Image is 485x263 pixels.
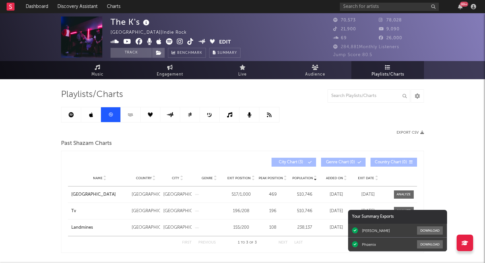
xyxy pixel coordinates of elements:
[321,158,366,167] button: Genre Chart(0)
[241,241,245,244] span: to
[198,241,216,245] button: Previous
[259,176,283,180] span: Peak Position
[163,191,192,198] div: [GEOGRAPHIC_DATA]
[379,18,402,22] span: 78,028
[272,158,316,167] button: City Chart(3)
[362,242,376,247] div: Phoenix
[351,61,424,79] a: Playlists/Charts
[132,191,160,198] div: [GEOGRAPHIC_DATA]
[61,140,112,148] span: Past Shazam Charts
[71,224,128,231] a: Landmines
[172,176,179,180] span: City
[227,176,251,180] span: Exit Position
[333,36,347,40] span: 69
[354,208,382,214] div: [DATE]
[322,224,350,231] div: [DATE]
[294,241,303,245] button: Last
[238,71,247,79] span: Live
[163,224,192,231] div: [GEOGRAPHIC_DATA]
[177,49,202,57] span: Benchmark
[278,241,288,245] button: Next
[249,241,253,244] span: of
[333,53,372,57] span: Jump Score: 80.5
[362,228,390,233] div: [PERSON_NAME]
[132,224,160,231] div: [GEOGRAPHIC_DATA]
[417,240,443,248] button: Download
[290,191,319,198] div: 510,746
[229,239,265,247] div: 1 3 3
[93,176,103,180] span: Name
[397,131,424,135] button: Export CSV
[227,208,255,214] div: 196 / 208
[202,176,213,180] span: Genre
[111,48,152,58] button: Track
[333,27,356,31] span: 21,900
[358,176,374,180] span: Exit Date
[322,191,350,198] div: [DATE]
[322,208,350,214] div: [DATE]
[217,51,237,55] span: Summary
[417,226,443,235] button: Download
[219,38,231,47] button: Edit
[276,160,306,164] span: City Chart ( 3 )
[379,27,400,31] span: 9,090
[279,61,351,79] a: Audience
[163,208,192,214] div: [GEOGRAPHIC_DATA]
[136,176,152,180] span: Country
[305,71,325,79] span: Audience
[458,4,463,9] button: 99+
[209,48,241,58] button: Summary
[460,2,468,7] div: 99 +
[372,71,404,79] span: Playlists/Charts
[259,208,287,214] div: 196
[333,45,399,49] span: 284,881 Monthly Listeners
[375,160,407,164] span: Country Chart ( 0 )
[290,208,319,214] div: 510,746
[227,191,255,198] div: 517 / 1,000
[326,176,343,180] span: Added On
[292,176,313,180] span: Population
[371,158,417,167] button: Country Chart(0)
[111,29,194,37] div: [GEOGRAPHIC_DATA] | Indie Rock
[71,191,128,198] a: [GEOGRAPHIC_DATA]
[71,208,128,214] a: Tv
[91,71,104,79] span: Music
[134,61,206,79] a: Engagement
[379,36,402,40] span: 26,000
[325,160,356,164] span: Genre Chart ( 0 )
[340,3,439,11] input: Search for artists
[328,89,410,103] input: Search Playlists/Charts
[61,61,134,79] a: Music
[333,18,356,22] span: 70,573
[132,208,160,214] div: [GEOGRAPHIC_DATA]
[259,224,287,231] div: 108
[354,191,382,198] div: [DATE]
[259,191,287,198] div: 469
[182,241,192,245] button: First
[157,71,183,79] span: Engagement
[61,91,123,99] span: Playlists/Charts
[290,224,319,231] div: 238,137
[111,16,151,27] div: The K's
[348,210,447,224] div: Your Summary Exports
[206,61,279,79] a: Live
[168,48,206,58] a: Benchmark
[227,224,255,231] div: 155 / 200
